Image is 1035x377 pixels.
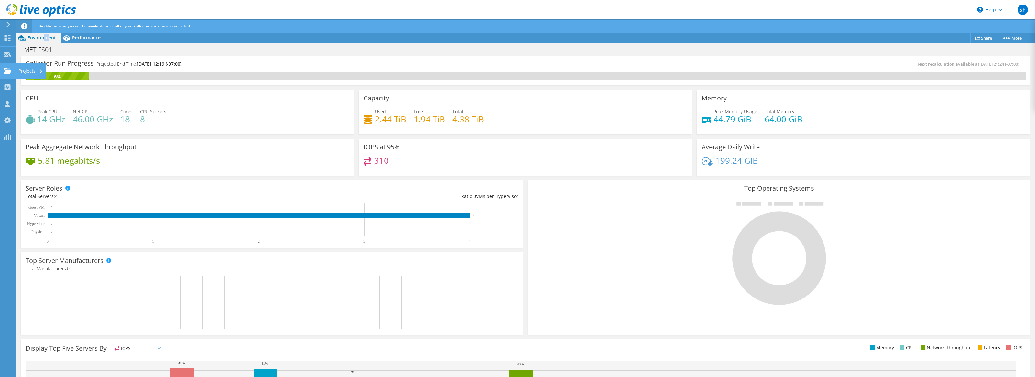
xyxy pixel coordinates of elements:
div: Total Servers: [26,193,272,200]
h1: MET-FS01 [21,46,62,53]
h3: CPU [26,95,38,102]
text: 40% [517,362,524,366]
span: Peak CPU [37,109,57,115]
span: Performance [72,35,101,41]
h4: 64.00 GiB [765,116,802,123]
text: 4 [469,239,471,244]
text: Virtual [34,213,45,218]
a: More [997,33,1027,43]
h4: 199.24 GiB [715,157,758,164]
text: 0 [51,230,52,233]
h4: 310 [374,157,389,164]
h3: IOPS at 95% [364,143,400,151]
span: SF [1018,5,1028,15]
li: Network Throughput [919,344,972,351]
h3: Server Roles [26,185,62,192]
li: Latency [976,344,1000,351]
h4: 1.94 TiB [414,116,445,123]
h4: 46.00 GHz [73,116,113,123]
a: Share [970,33,997,43]
span: 0 [474,193,476,199]
span: [DATE] 12:19 (-07:00) [137,61,181,67]
span: Peak Memory Usage [714,109,757,115]
h3: Top Server Manufacturers [26,257,103,264]
span: 4 [55,193,58,199]
text: 41% [178,361,185,365]
span: Next recalculation available at [918,61,1022,67]
text: Physical [31,229,45,234]
text: 0 [47,239,49,244]
text: 0 [51,206,52,209]
h4: 14 GHz [37,116,65,123]
text: 2 [258,239,260,244]
text: 36% [348,370,354,374]
h4: 4.38 TiB [452,116,484,123]
text: Guest VM [28,205,45,210]
text: 4 [473,214,474,217]
h4: Projected End Time: [96,60,181,68]
h4: 5.81 megabits/s [38,157,100,164]
li: Memory [868,344,894,351]
span: Additional analysis will be available once all of your collector runs have completed. [39,23,191,29]
h3: Top Operating Systems [533,185,1026,192]
span: Cores [120,109,133,115]
h3: Peak Aggregate Network Throughput [26,143,136,151]
li: IOPS [1005,344,1022,351]
h4: Total Manufacturers: [26,265,518,272]
span: Free [414,109,423,115]
li: CPU [898,344,915,351]
div: Ratio: VMs per Hypervisor [272,193,518,200]
span: 0 [67,266,70,272]
h4: 8 [140,116,166,123]
span: Total Memory [765,109,794,115]
span: Net CPU [73,109,91,115]
span: Environment [27,35,56,41]
span: [DATE] 21:24 (-07:00) [979,61,1019,67]
span: Used [375,109,386,115]
svg: \n [977,7,983,13]
h4: 18 [120,116,133,123]
h4: 2.44 TiB [375,116,406,123]
span: Total [452,109,463,115]
text: 1 [152,239,154,244]
h3: Average Daily Write [702,143,760,151]
text: 41% [261,361,268,365]
span: CPU Sockets [140,109,166,115]
text: 0 [51,222,52,225]
h3: Memory [702,95,727,102]
div: 6% [26,73,89,80]
text: Hypervisor [27,221,45,226]
span: IOPS [113,344,164,352]
h3: Capacity [364,95,389,102]
text: 3 [363,239,365,244]
h4: 44.79 GiB [714,116,757,123]
div: Projects [15,63,46,79]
